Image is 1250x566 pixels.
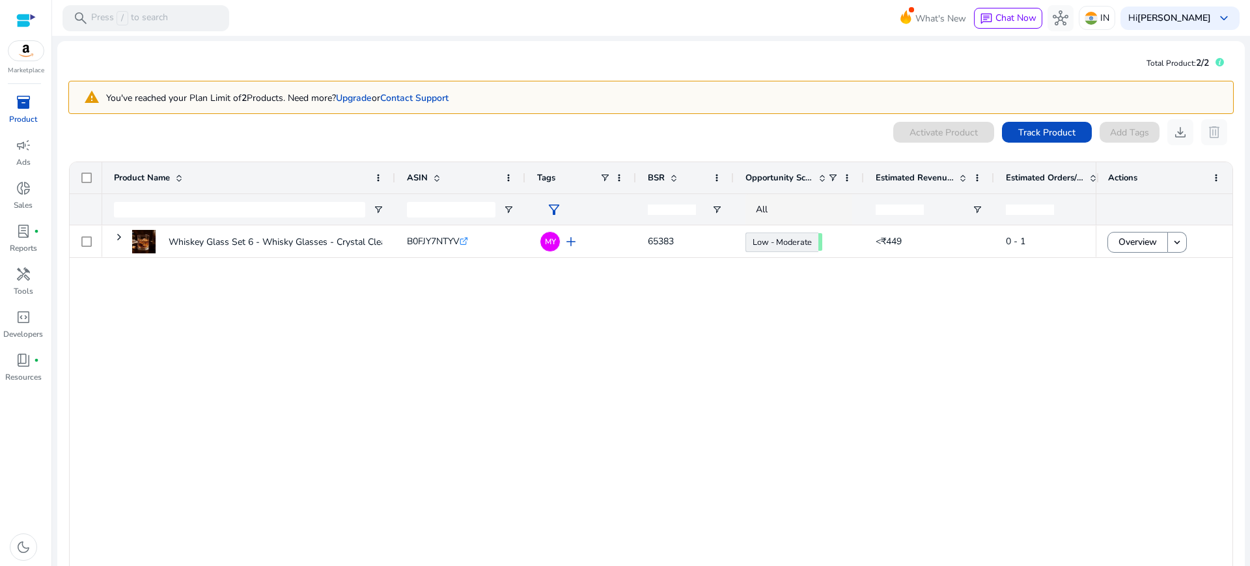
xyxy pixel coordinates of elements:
p: Marketplace [8,66,44,76]
span: Actions [1108,172,1137,184]
span: add [563,234,579,249]
p: Press to search [91,11,168,25]
a: Low - Moderate [745,233,818,252]
button: download [1167,119,1193,145]
img: 415iqgFuNrL._SS100_.jpg [132,230,156,253]
span: search [73,10,89,26]
span: handyman [16,266,31,282]
button: Open Filter Menu [712,205,722,215]
span: hub [1053,10,1068,26]
p: Tools [14,285,33,297]
p: Developers [3,328,43,340]
span: Chat Now [995,12,1036,24]
mat-icon: warning [74,87,106,109]
span: BSR [648,172,665,184]
span: Estimated Orders/Day [1006,172,1084,184]
span: campaign [16,137,31,153]
span: ASIN [407,172,428,184]
span: download [1173,124,1188,140]
span: Total Product: [1146,58,1196,68]
span: fiber_manual_record [34,358,39,363]
span: keyboard_arrow_down [1216,10,1232,26]
span: Opportunity Score [745,172,813,184]
button: hub [1048,5,1074,31]
p: You've reached your Plan Limit of Products. Need more? [106,91,449,105]
span: lab_profile [16,223,31,239]
button: Overview [1107,232,1168,253]
span: dark_mode [16,539,31,555]
span: Tags [537,172,555,184]
span: 65383 [648,235,674,248]
button: Open Filter Menu [503,205,514,215]
span: code_blocks [16,309,31,325]
span: fiber_manual_record [34,229,39,234]
span: MY [545,238,556,246]
span: 0 - 1 [1006,235,1025,248]
span: chat [980,12,993,25]
p: Product [9,113,37,125]
span: All [756,203,768,216]
button: Open Filter Menu [373,205,383,215]
input: Product Name Filter Input [114,202,365,218]
b: [PERSON_NAME] [1137,12,1211,24]
p: Hi [1128,14,1211,23]
a: Contact Support [380,92,449,104]
span: What's New [915,7,966,30]
button: Open Filter Menu [972,205,982,215]
span: 55.83 [818,233,822,251]
p: Reports [10,242,37,254]
span: Overview [1118,229,1157,255]
span: book_4 [16,352,31,368]
span: Product Name [114,172,170,184]
span: 2/2 [1196,57,1209,69]
p: Resources [5,371,42,383]
span: B0FJY7NTYV [407,235,460,248]
span: inventory_2 [16,94,31,110]
p: Whiskey Glass Set 6 - Whisky Glasses - Crystal Clear Tumbler... [169,229,430,255]
b: 2 [242,92,247,104]
p: Sales [14,199,33,211]
span: Estimated Revenue/Day [876,172,954,184]
span: / [117,11,128,25]
span: Track Product [1018,126,1076,139]
p: Ads [16,156,31,168]
mat-icon: keyboard_arrow_down [1171,236,1183,248]
img: in.svg [1085,12,1098,25]
button: Track Product [1002,122,1092,143]
span: <₹449 [876,235,902,248]
p: IN [1100,7,1109,29]
img: amazon.svg [8,41,44,61]
span: or [336,92,380,104]
input: ASIN Filter Input [407,202,495,218]
button: chatChat Now [974,8,1042,29]
span: donut_small [16,180,31,196]
a: Upgrade [336,92,372,104]
span: filter_alt [546,202,562,218]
